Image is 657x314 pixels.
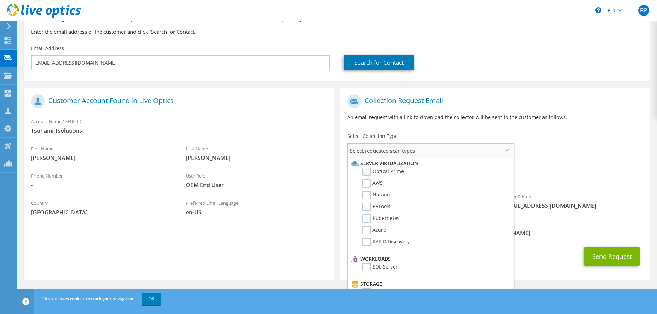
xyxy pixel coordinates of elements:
a: Search for Contact [344,55,414,70]
p: An email request with a link to download the collector will be sent to the customer as follows. [347,113,643,121]
li: Server Virtualization [350,159,510,168]
button: Send Request [584,247,640,266]
span: - [31,181,172,189]
span: [EMAIL_ADDRESS][DOMAIN_NAME] [502,202,643,210]
div: Preferred Email Language [179,196,334,220]
label: AWS [362,179,383,188]
span: OEM End User [186,181,327,189]
div: CC & Reply To [340,216,650,240]
div: User Role [179,169,334,192]
span: [GEOGRAPHIC_DATA] [31,209,172,216]
div: To [340,189,495,213]
span: [PERSON_NAME] [31,154,172,162]
li: Storage [350,280,510,288]
label: RVTools [362,203,390,211]
div: Sender & From [495,189,650,213]
h1: Customer Account Found in Live Optics [31,94,323,108]
div: Last Name [179,141,334,165]
span: Tsunami Tsolutions [31,127,327,134]
label: RAPID Discovery [362,238,410,246]
div: Requested Collections [340,160,650,186]
span: This site uses cookies to track your navigation. [42,296,135,302]
label: Optical Prime [362,168,404,176]
span: BP [638,5,649,16]
a: OK [142,293,161,305]
h1: Collection Request Email [347,94,639,108]
div: Account Name / SFDC ID [24,114,334,138]
div: First Name [24,141,179,165]
label: CLARiiON/VNX [362,288,406,296]
label: SQL Server [362,263,398,271]
span: Select requested scan types [348,144,513,158]
label: Nutanix [362,191,391,199]
label: Select Collection Type [347,133,398,140]
span: [PERSON_NAME] [186,154,327,162]
svg: \n [595,7,601,13]
div: Phone Number [24,169,179,192]
label: Azure [362,226,386,234]
div: Country [24,196,179,220]
li: Workloads [350,255,510,263]
label: Email Address [31,45,64,52]
h3: Enter the email address of the customer and click “Search for Contact”. [31,28,643,36]
label: Kubernetes [362,214,399,223]
span: en-US [186,209,327,216]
